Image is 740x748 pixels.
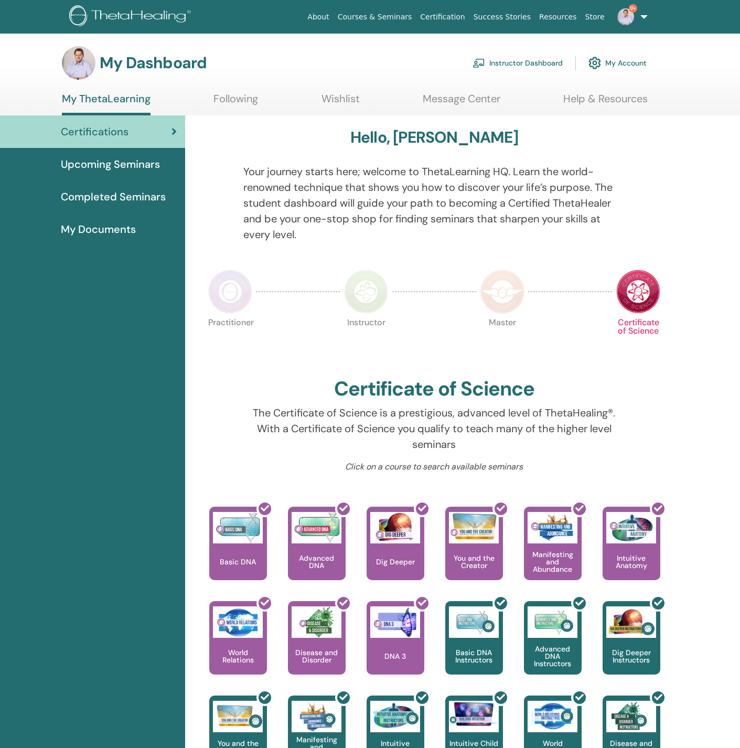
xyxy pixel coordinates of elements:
[606,512,656,543] img: Intuitive Anatomy
[243,164,625,242] p: Your journey starts here; welcome to ThetaLearning HQ. Learn the world-renowned technique that sh...
[480,270,524,314] img: Master
[445,507,503,601] a: You and the Creator You and the Creator
[334,7,416,27] a: Courses & Seminars
[416,7,469,27] a: Certification
[209,649,267,664] p: World Relations
[350,128,518,147] h3: Hello, [PERSON_NAME]
[603,554,660,569] p: Intuitive Anatomy
[423,92,500,113] a: Message Center
[288,554,346,569] p: Advanced DNA
[528,701,577,732] img: World Relations Instructors
[370,606,420,638] img: DNA 3
[528,512,577,543] img: Manifesting and Abundance
[581,7,609,27] a: Store
[588,51,647,74] a: My Account
[213,92,258,113] a: Following
[445,649,503,664] p: Basic DNA Instructors
[209,601,267,696] a: World Relations World Relations
[473,58,485,68] img: chalkboard-teacher.svg
[588,54,601,72] img: cog.svg
[480,318,524,362] p: Master
[563,92,648,113] a: Help & Resources
[208,318,252,362] p: Practitioner
[61,156,160,172] span: Upcoming Seminars
[213,606,263,638] img: World Relations
[370,701,420,732] img: Intuitive Anatomy Instructors
[603,649,660,664] p: Dig Deeper Instructors
[606,606,656,638] img: Dig Deeper Instructors
[344,270,388,314] img: Instructor
[344,318,388,362] p: Instructor
[367,601,424,696] a: DNA 3 DNA 3
[449,606,499,638] img: Basic DNA Instructors
[213,701,263,732] img: You and the Creator Instructors
[303,7,333,27] a: About
[69,5,195,29] img: logo.png
[243,405,625,452] p: The Certificate of Science is a prestigious, advanced level of ThetaHealing®. With a Certificate ...
[288,507,346,601] a: Advanced DNA Advanced DNA
[616,270,660,314] img: Certificate of Science
[62,46,95,80] img: default.jpg
[617,8,634,25] img: default.jpg
[445,554,503,569] p: You and the Creator
[445,601,503,696] a: Basic DNA Instructors Basic DNA Instructors
[61,189,166,205] span: Completed Seminars
[370,512,420,543] img: Dig Deeper
[62,92,151,115] a: My ThetaLearning
[334,377,534,401] h2: Certificate of Science
[213,512,263,543] img: Basic DNA
[288,649,346,664] p: Disease and Disorder
[208,270,252,314] img: Practitioner
[603,507,660,601] a: Intuitive Anatomy Intuitive Anatomy
[524,507,582,601] a: Manifesting and Abundance Manifesting and Abundance
[209,507,267,601] a: Basic DNA Basic DNA
[535,7,581,27] a: Resources
[629,4,637,13] span: 9+
[367,507,424,601] a: Dig Deeper Dig Deeper
[288,601,346,696] a: Disease and Disorder Disease and Disorder
[61,221,136,237] span: My Documents
[524,551,582,573] p: Manifesting and Abundance
[61,124,128,140] span: Certifications
[616,318,660,362] p: Certificate of Science
[243,461,625,473] p: Click on a course to search available seminars
[449,512,499,541] img: You and the Creator
[292,701,341,732] img: Manifesting and Abundance Instructors
[528,606,577,638] img: Advanced DNA Instructors
[100,54,207,72] h3: My Dashboard
[473,51,563,74] a: Instructor Dashboard
[449,701,499,726] img: Intuitive Child In Me Instructors
[292,606,341,638] img: Disease and Disorder
[469,7,535,27] a: Success Stories
[524,601,582,696] a: Advanced DNA Instructors Advanced DNA Instructors
[603,601,660,696] a: Dig Deeper Instructors Dig Deeper Instructors
[372,558,419,565] p: Dig Deeper
[321,92,360,113] a: Wishlist
[606,701,656,732] img: Disease and Disorder Instructors
[292,512,341,543] img: Advanced DNA
[524,645,582,667] p: Advanced DNA Instructors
